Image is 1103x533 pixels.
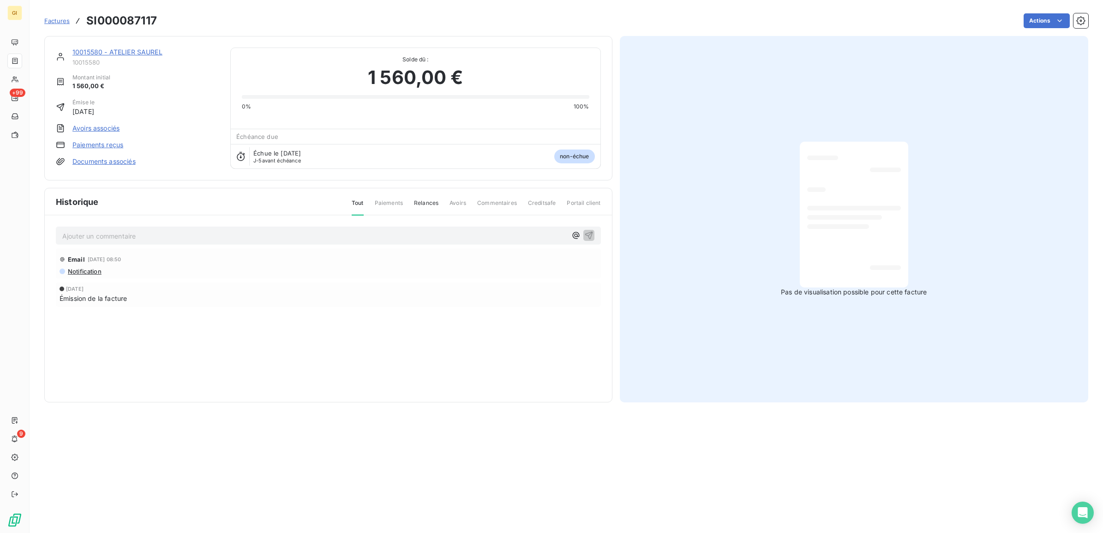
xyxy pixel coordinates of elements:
span: Paiements [375,199,403,215]
span: Commentaires [477,199,517,215]
span: non-échue [554,150,594,163]
span: 100% [574,102,589,111]
a: Paiements reçus [72,140,123,150]
span: [DATE] 08:50 [88,257,121,262]
a: Avoirs associés [72,124,120,133]
span: 9 [17,430,25,438]
span: Creditsafe [528,199,556,215]
span: Solde dû : [242,55,589,64]
span: 10015580 [72,59,219,66]
span: J-5 [253,157,262,164]
span: Échéance due [236,133,278,140]
a: Factures [44,16,70,25]
a: 10015580 - ATELIER SAUREL [72,48,162,56]
span: Pas de visualisation possible pour cette facture [781,287,927,297]
span: 1 560,00 € [72,82,110,91]
span: Avoirs [450,199,466,215]
span: avant échéance [253,158,301,163]
button: Actions [1024,13,1070,28]
span: Relances [414,199,438,215]
span: [DATE] [72,107,95,116]
span: Échue le [DATE] [253,150,301,157]
span: Historique [56,196,99,208]
span: 1 560,00 € [368,64,463,91]
span: Email [68,256,85,263]
span: Émise le [72,98,95,107]
a: Documents associés [72,157,136,166]
span: Émission de la facture [60,293,127,303]
span: Factures [44,17,70,24]
span: Tout [352,199,364,216]
img: Logo LeanPay [7,513,22,527]
div: Open Intercom Messenger [1072,502,1094,524]
span: Notification [67,268,102,275]
span: [DATE] [66,286,84,292]
span: 0% [242,102,251,111]
span: Montant initial [72,73,110,82]
h3: SI000087117 [86,12,157,29]
div: GI [7,6,22,20]
span: +99 [10,89,25,97]
span: Portail client [567,199,600,215]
